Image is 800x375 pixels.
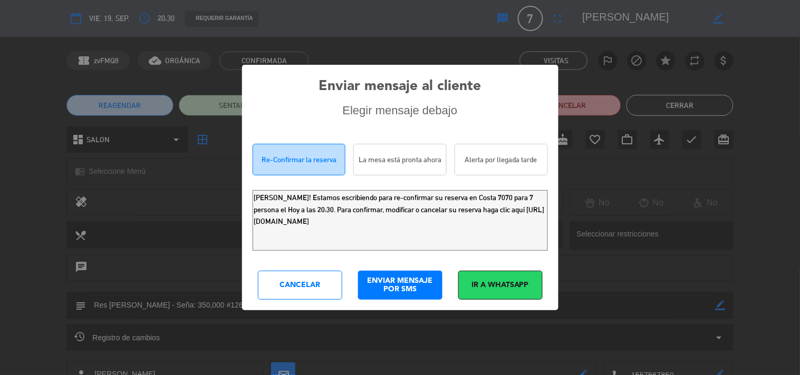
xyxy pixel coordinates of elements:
div: Re-Confirmar la reserva [253,144,346,175]
div: Enviar mensaje al cliente [319,75,481,98]
div: Alerta por llegada tarde [455,144,548,175]
div: ENVIAR MENSAJE POR SMS [358,271,442,300]
div: Elegir mensaje debajo [343,104,458,117]
div: La mesa está pronta ahora [353,144,447,175]
div: Ir a WhatsApp [458,271,543,300]
div: Cancelar [258,271,342,300]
